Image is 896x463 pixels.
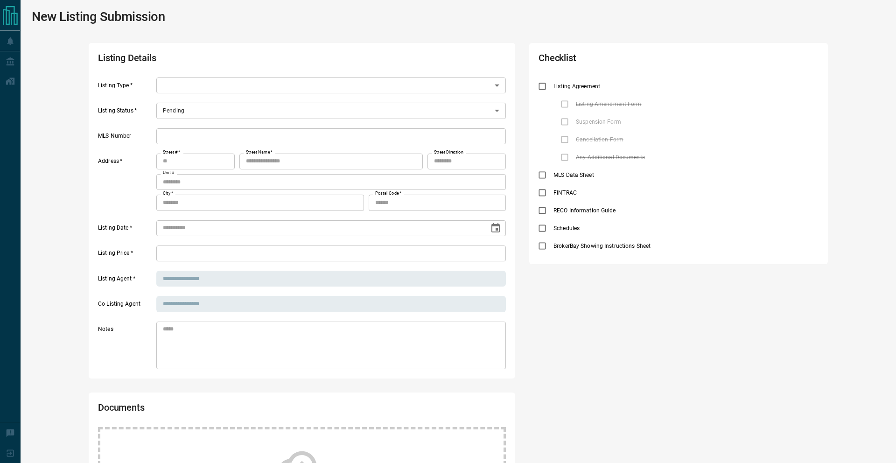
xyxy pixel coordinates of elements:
[98,402,343,418] h2: Documents
[551,82,602,91] span: Listing Agreement
[574,153,647,161] span: Any Additional Documents
[551,224,582,232] span: Schedules
[98,249,154,261] label: Listing Price
[98,107,154,119] label: Listing Status
[98,300,154,312] label: Co Listing Agent
[98,52,343,68] h2: Listing Details
[574,135,626,144] span: Cancellation Form
[551,171,596,179] span: MLS Data Sheet
[551,189,579,197] span: FINTRAC
[375,190,401,196] label: Postal Code
[163,170,175,176] label: Unit #
[574,100,644,108] span: Listing Amendment Form
[246,149,273,155] label: Street Name
[551,242,653,250] span: BrokerBay Showing Instructions Sheet
[98,224,154,236] label: Listing Date
[156,103,506,119] div: Pending
[98,325,154,369] label: Notes
[539,52,707,68] h2: Checklist
[98,157,154,210] label: Address
[551,206,618,215] span: RECO Information Guide
[486,219,505,238] button: Choose date
[574,118,623,126] span: Suspension Form
[163,149,180,155] label: Street #
[32,9,165,24] h1: New Listing Submission
[434,149,463,155] label: Street Direction
[98,82,154,94] label: Listing Type
[98,275,154,287] label: Listing Agent
[163,190,173,196] label: City
[98,132,154,144] label: MLS Number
